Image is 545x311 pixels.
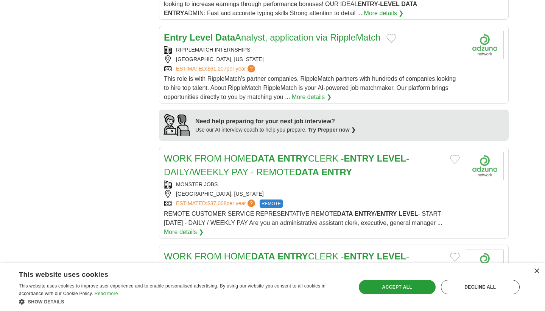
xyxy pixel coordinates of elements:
[195,117,356,126] div: Need help preparing for your next job interview?
[207,66,227,72] span: $61,207
[401,1,417,7] strong: DATA
[380,1,400,7] strong: LEVEL
[386,34,396,43] button: Add to favorite jobs
[164,46,460,54] div: RIPPLEMATCH INTERNSHIPS
[358,1,378,7] strong: ENTRY
[251,153,275,163] strong: DATA
[164,10,184,16] strong: ENTRY
[164,153,409,177] a: WORK FROM HOMEDATA ENTRYCLERK -ENTRY LEVEL- DAILY/WEEKLY PAY - REMOTEDATA ENTRY
[355,210,375,217] strong: ENTRY
[277,251,308,261] strong: ENTRY
[441,280,520,294] div: Decline all
[164,181,460,188] div: MONSTER JOBS
[295,167,319,177] strong: DATA
[164,55,460,63] div: [GEOGRAPHIC_DATA], [US_STATE]
[207,200,227,206] span: $37,008
[399,210,418,217] strong: LEVEL
[28,299,64,305] span: Show details
[377,251,406,261] strong: LEVEL
[344,251,374,261] strong: ENTRY
[164,251,409,275] a: WORK FROM HOMEDATA ENTRYCLERK -ENTRY LEVEL- DAILY/WEEKLY PAY (REMOTEDATA ENTRY)
[359,280,436,294] div: Accept all
[164,75,456,100] span: This role is with RippleMatch's partner companies. RippleMatch partners with hundreds of companie...
[176,199,257,208] a: ESTIMATED:$37,008per year?
[377,210,397,217] strong: ENTRY
[248,65,255,72] span: ?
[344,153,374,163] strong: ENTRY
[190,32,213,42] strong: Level
[337,210,353,217] strong: DATA
[215,32,235,42] strong: Data
[19,268,327,279] div: This website uses cookies
[466,31,504,59] img: Company logo
[176,65,257,73] a: ESTIMATED:$61,207per year?
[251,251,275,261] strong: DATA
[450,253,460,262] button: Add to favorite jobs
[466,250,504,278] img: Company logo
[95,291,118,296] a: Read more, opens a new window
[364,9,404,18] a: More details ❯
[322,167,352,177] strong: ENTRY
[466,152,504,180] img: Company logo
[292,93,332,102] a: More details ❯
[195,126,356,134] div: Use our AI interview coach to help you prepare.
[377,153,406,163] strong: LEVEL
[164,32,380,42] a: Entry Level DataAnalyst, application via RippleMatch
[277,153,308,163] strong: ENTRY
[164,32,187,42] strong: Entry
[450,155,460,164] button: Add to favorite jobs
[164,190,460,198] div: [GEOGRAPHIC_DATA], [US_STATE]
[308,127,356,133] a: Try Prepper now ❯
[260,199,283,208] span: REMOTE
[164,210,442,226] span: REMOTE CUSTOMER SERVICE REPRESENTATIVE REMOTE / - START [DATE] - DAILY / WEEKLY PAY Are you an ad...
[19,283,325,296] span: This website uses cookies to improve user experience and to enable personalised advertising. By u...
[164,228,204,237] a: More details ❯
[248,199,255,207] span: ?
[534,269,539,274] div: Close
[19,298,346,305] div: Show details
